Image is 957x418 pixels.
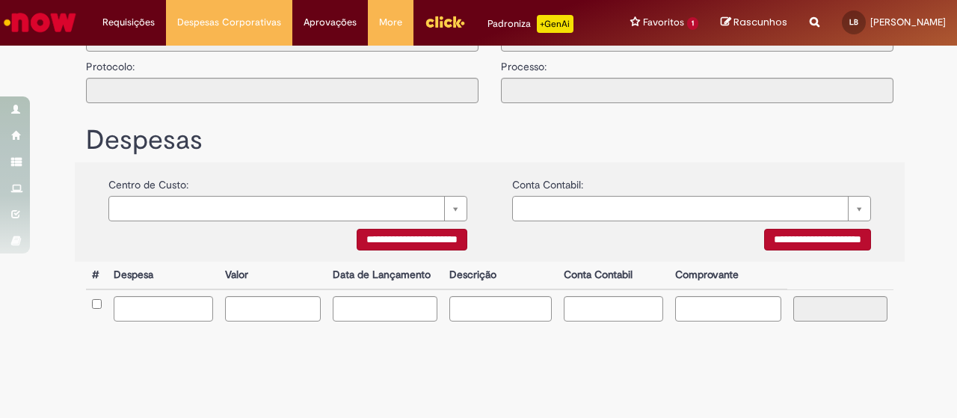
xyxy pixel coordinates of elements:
span: Rascunhos [733,15,787,29]
th: Descrição [443,262,557,289]
h1: Despesas [86,126,893,156]
label: Conta Contabil: [512,170,583,192]
th: Conta Contabil [558,262,669,289]
a: Limpar campo {0} [512,196,871,221]
span: Aprovações [304,15,357,30]
span: More [379,15,402,30]
th: Valor [219,262,326,289]
label: Processo: [501,52,547,74]
p: +GenAi [537,15,573,33]
img: ServiceNow [1,7,79,37]
th: # [86,262,108,289]
div: Padroniza [487,15,573,33]
img: click_logo_yellow_360x200.png [425,10,465,33]
a: Limpar campo {0} [108,196,467,221]
span: Requisições [102,15,155,30]
span: 1 [687,17,698,30]
span: Favoritos [643,15,684,30]
span: [PERSON_NAME] [870,16,946,28]
th: Despesa [108,262,219,289]
th: Comprovante [669,262,788,289]
span: LB [849,17,858,27]
th: Data de Lançamento [327,262,444,289]
label: Protocolo: [86,52,135,74]
label: Centro de Custo: [108,170,188,192]
a: Rascunhos [721,16,787,30]
span: Despesas Corporativas [177,15,281,30]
